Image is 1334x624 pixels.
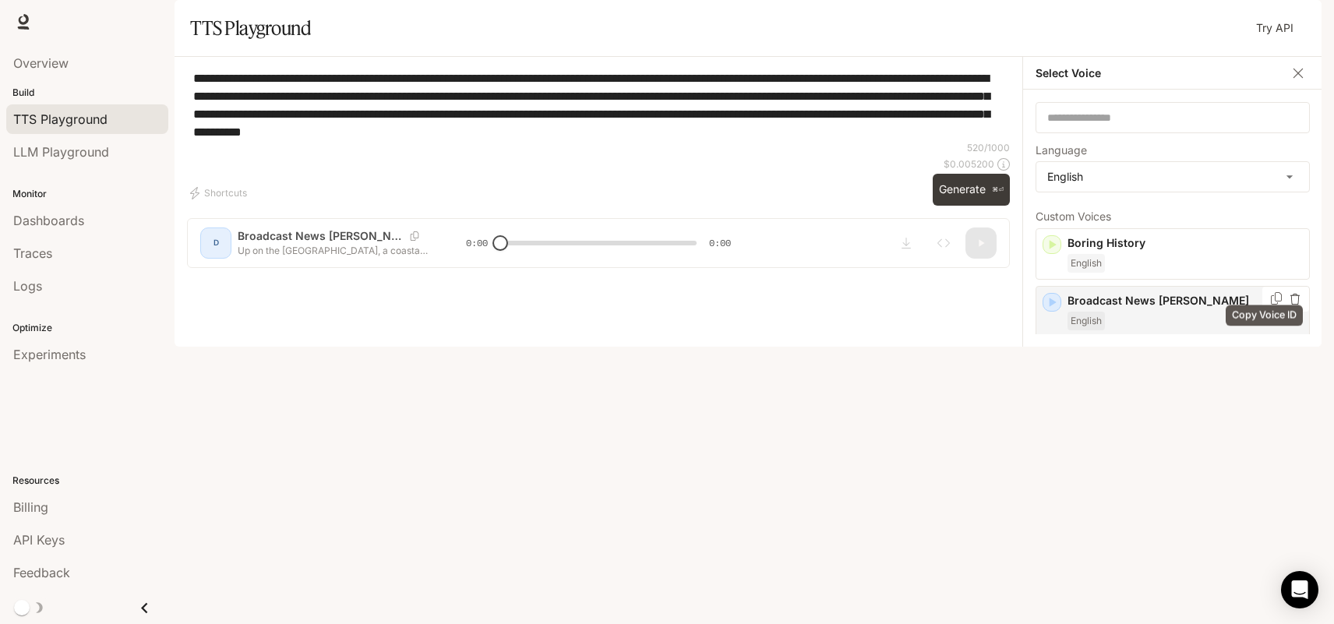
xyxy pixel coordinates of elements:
[933,174,1010,206] button: Generate⌘⏎
[1281,571,1318,608] div: Open Intercom Messenger
[1068,254,1105,273] span: English
[1036,211,1310,222] p: Custom Voices
[1036,145,1087,156] p: Language
[1068,293,1303,308] p: Broadcast News [PERSON_NAME]
[1269,292,1284,305] button: Copy Voice ID
[992,185,1004,195] p: ⌘⏎
[190,12,311,44] h1: TTS Playground
[944,157,994,171] p: $ 0.005200
[967,141,1010,154] p: 520 / 1000
[1036,162,1309,192] div: English
[1068,312,1105,330] span: English
[1250,12,1300,44] a: Try API
[187,181,253,206] button: Shortcuts
[1226,305,1303,326] div: Copy Voice ID
[1068,235,1303,251] p: Boring History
